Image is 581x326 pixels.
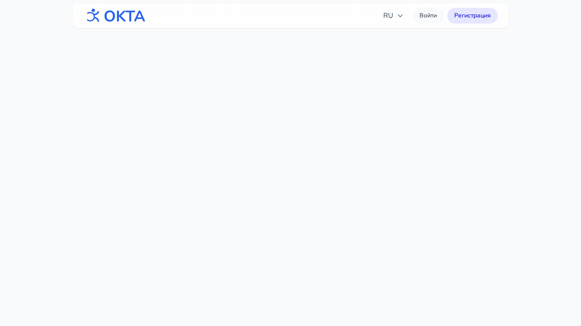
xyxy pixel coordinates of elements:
[447,8,498,24] a: Регистрация
[383,10,404,21] span: RU
[378,7,409,24] button: RU
[412,8,444,24] a: Войти
[83,4,146,27] img: OKTA logo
